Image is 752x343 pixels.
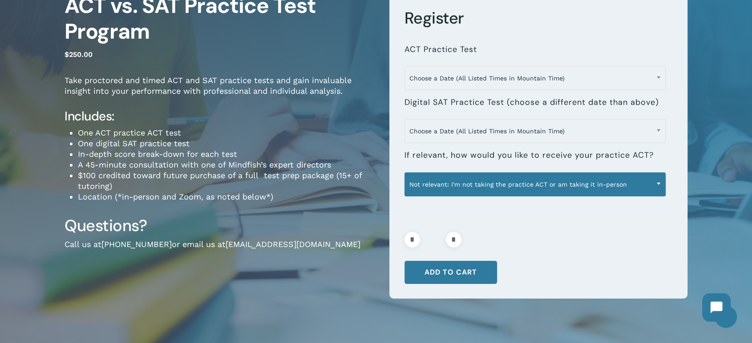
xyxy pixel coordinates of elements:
[404,97,659,108] label: Digital SAT Practice Test (choose a different date than above)
[404,44,477,55] label: ACT Practice Test
[404,261,497,284] button: Add to cart
[404,66,666,90] span: Choose a Date (All Listed Times in Mountain Time)
[78,128,376,138] li: One ACT practice ACT test
[101,239,172,249] a: [PHONE_NUMBER]
[65,75,376,108] p: Take proctored and timed ACT and SAT practice tests and gain invaluable insight into your perform...
[78,138,376,149] li: One digital SAT practice test
[405,175,665,194] span: Not relevant: I'm not taking the practice ACT or am taking it in-person
[405,69,665,88] span: Choose a Date (All Listed Times in Mountain Time)
[404,172,666,196] span: Not relevant: I'm not taking the practice ACT or am taking it in-person
[65,239,376,262] p: Call us at or email us at
[405,122,665,140] span: Choose a Date (All Listed Times in Mountain Time)
[65,50,69,59] span: $
[65,108,376,124] h4: Includes:
[78,160,376,170] li: A 45-minute consultation with one of Mindfish’s expert directors
[78,149,376,160] li: In-depth score break-down for each test
[226,239,360,249] a: [EMAIL_ADDRESS][DOMAIN_NAME]
[65,215,376,236] h3: Questions?
[404,150,654,160] label: If relevant, how would you like to receive your practice ACT?
[423,232,443,247] input: Product quantity
[65,50,93,59] bdi: 250.00
[404,119,666,143] span: Choose a Date (All Listed Times in Mountain Time)
[78,170,376,191] li: $100 credited toward future purchase of a full test prep package (15+ of tutoring)
[78,191,376,202] li: Location (*in-person and Zoom, as noted below*)
[693,284,740,331] iframe: Chatbot
[404,8,673,28] h3: Register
